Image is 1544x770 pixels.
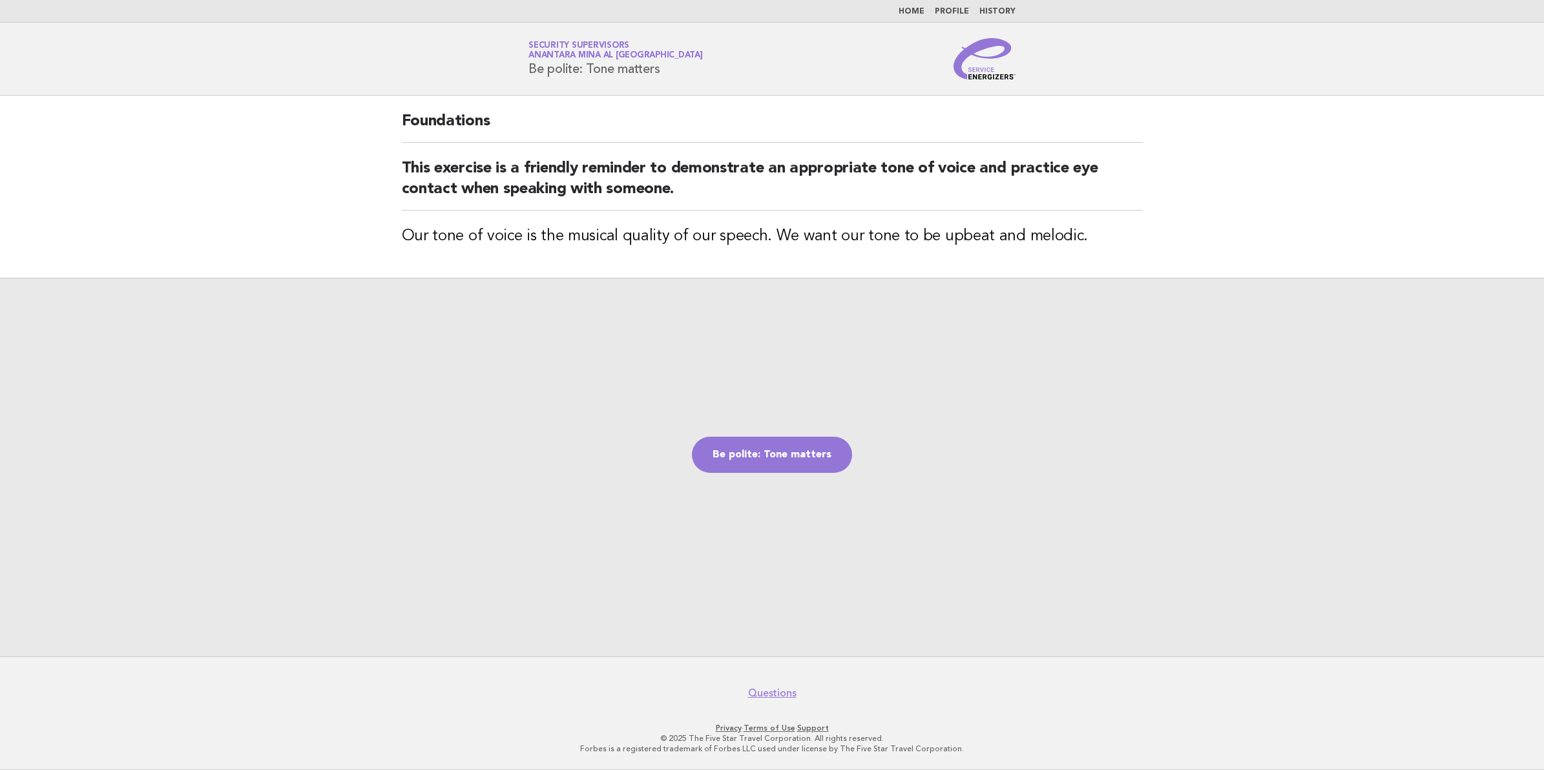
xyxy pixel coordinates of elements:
[377,733,1167,744] p: © 2025 The Five Star Travel Corporation. All rights reserved.
[528,41,703,59] a: Security SupervisorsAnantara Mina al [GEOGRAPHIC_DATA]
[402,111,1143,143] h2: Foundations
[748,687,797,700] a: Questions
[797,723,829,733] a: Support
[744,723,795,733] a: Terms of Use
[377,744,1167,754] p: Forbes is a registered trademark of Forbes LLC used under license by The Five Star Travel Corpora...
[377,723,1167,733] p: · ·
[979,8,1016,16] a: History
[692,437,852,473] a: Be polite: Tone matters
[954,38,1016,79] img: Service Energizers
[899,8,924,16] a: Home
[716,723,742,733] a: Privacy
[528,52,703,60] span: Anantara Mina al [GEOGRAPHIC_DATA]
[402,226,1143,247] h3: Our tone of voice is the musical quality of our speech. We want our tone to be upbeat and melodic.
[935,8,969,16] a: Profile
[402,158,1143,211] h2: This exercise is a friendly reminder to demonstrate an appropriate tone of voice and practice eye...
[528,42,703,76] h1: Be polite: Tone matters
